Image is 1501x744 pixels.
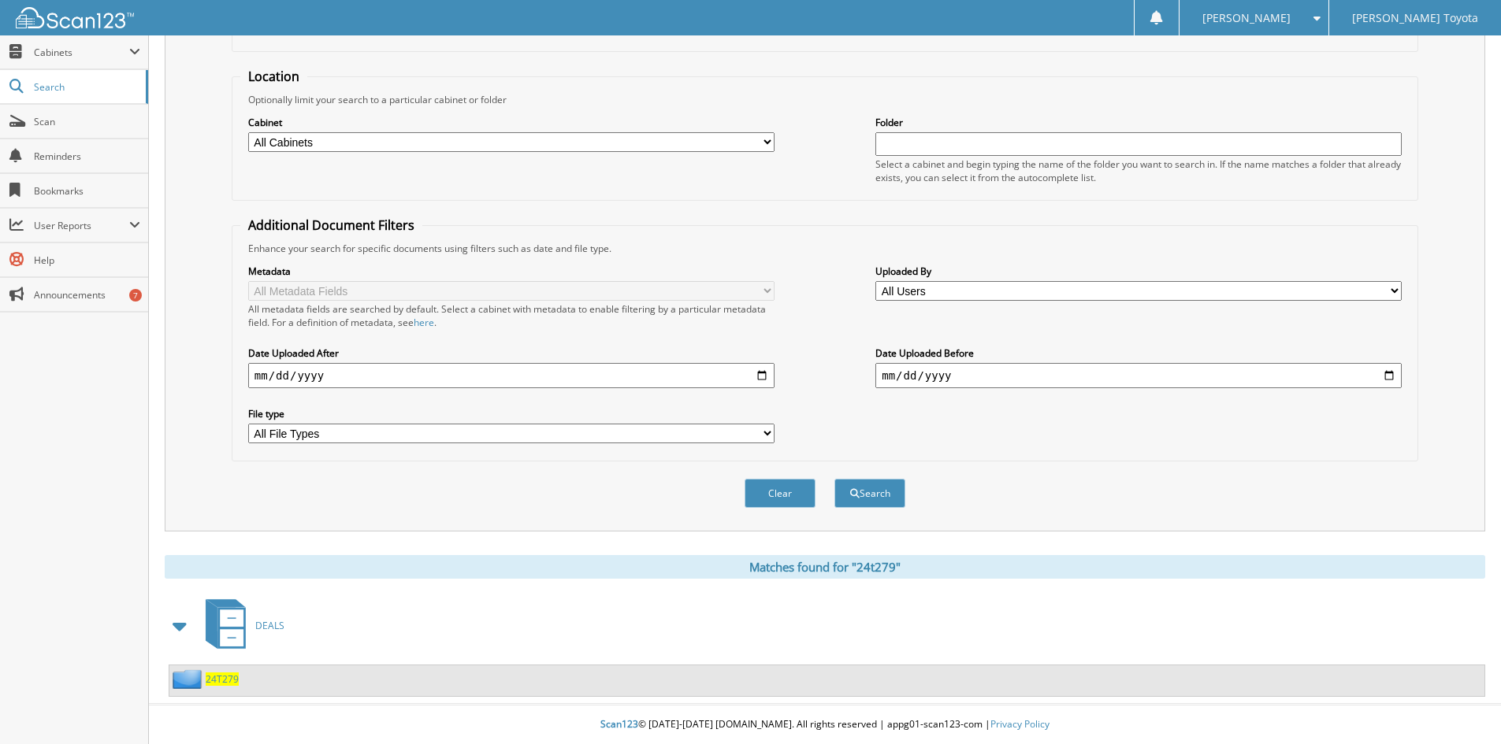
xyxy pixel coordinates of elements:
span: Bookmarks [34,184,140,198]
label: Date Uploaded Before [875,346,1402,360]
span: [PERSON_NAME] [1202,13,1291,23]
legend: Location [240,68,307,85]
a: Privacy Policy [990,717,1050,731]
span: Scan123 [600,717,638,731]
label: Cabinet [248,116,775,129]
a: 24T279 [206,672,239,686]
label: Folder [875,116,1402,129]
span: DEALS [255,619,284,632]
input: start [248,363,775,388]
label: File type [248,407,775,420]
a: here [414,316,434,329]
button: Clear [745,479,816,508]
span: Cabinets [34,46,129,59]
div: Select a cabinet and begin typing the name of the folder you want to search in. If the name match... [875,157,1402,184]
div: Optionally limit your search to a particular cabinet or folder [240,93,1410,106]
span: Reminders [34,150,140,163]
a: DEALS [196,594,284,657]
span: Scan [34,115,140,128]
span: User Reports [34,219,129,232]
img: scan123-logo-white.svg [16,7,134,28]
span: Search [34,80,138,94]
span: Announcements [34,288,140,302]
div: © [DATE]-[DATE] [DOMAIN_NAME]. All rights reserved | appg01-scan123-com | [149,705,1501,744]
img: folder2.png [173,669,206,689]
div: 7 [129,289,142,302]
input: end [875,363,1402,388]
label: Date Uploaded After [248,346,775,360]
span: [PERSON_NAME] Toyota [1352,13,1478,23]
div: Enhance your search for specific documents using filters such as date and file type. [240,242,1410,255]
iframe: Chat Widget [1422,668,1501,744]
span: Help [34,254,140,267]
label: Metadata [248,265,775,278]
label: Uploaded By [875,265,1402,278]
legend: Additional Document Filters [240,217,422,234]
button: Search [834,479,905,508]
div: Matches found for "24t279" [165,555,1485,579]
div: All metadata fields are searched by default. Select a cabinet with metadata to enable filtering b... [248,302,775,329]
